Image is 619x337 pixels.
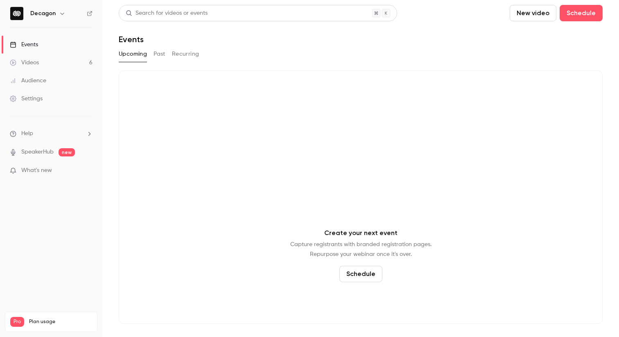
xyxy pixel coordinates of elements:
div: Events [10,41,38,49]
span: Pro [10,317,24,327]
img: Decagon [10,7,23,20]
button: Past [154,47,165,61]
div: Audience [10,77,46,85]
span: new [59,148,75,156]
h6: Decagon [30,9,56,18]
button: Schedule [339,266,382,282]
li: help-dropdown-opener [10,129,93,138]
span: Plan usage [29,319,92,325]
iframe: Noticeable Trigger [83,167,93,174]
button: Recurring [172,47,199,61]
span: What's new [21,166,52,175]
h1: Events [119,34,144,44]
p: Capture registrants with branded registration pages. Repurpose your webinar once it's over. [290,240,431,259]
p: Create your next event [324,228,398,238]
div: Settings [10,95,43,103]
button: New video [510,5,556,21]
a: SpeakerHub [21,148,54,156]
span: Help [21,129,33,138]
button: Schedule [560,5,603,21]
div: Search for videos or events [126,9,208,18]
button: Upcoming [119,47,147,61]
div: Videos [10,59,39,67]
